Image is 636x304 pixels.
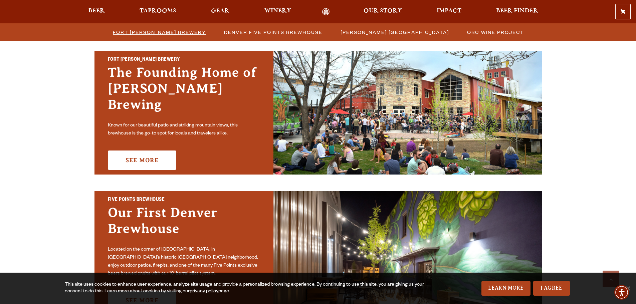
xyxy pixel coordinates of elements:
[533,281,570,296] a: I Agree
[260,8,295,16] a: Winery
[220,27,326,37] a: Denver Five Points Brewhouse
[108,64,260,119] h3: The Founding Home of [PERSON_NAME] Brewing
[432,8,466,16] a: Impact
[467,27,524,37] span: OBC Wine Project
[481,281,531,296] a: Learn More
[88,8,105,14] span: Beer
[140,8,176,14] span: Taprooms
[108,150,176,170] a: See More
[135,8,181,16] a: Taprooms
[264,8,291,14] span: Winery
[492,8,543,16] a: Beer Finder
[437,8,461,14] span: Impact
[108,246,260,278] p: Located on the corner of [GEOGRAPHIC_DATA] in [GEOGRAPHIC_DATA]’s historic [GEOGRAPHIC_DATA] neig...
[113,27,206,37] span: Fort [PERSON_NAME] Brewery
[341,27,449,37] span: [PERSON_NAME] [GEOGRAPHIC_DATA]
[313,8,339,16] a: Odell Home
[108,196,260,205] h2: Five Points Brewhouse
[108,122,260,138] p: Known for our beautiful patio and striking mountain views, this brewhouse is the go-to spot for l...
[108,56,260,64] h2: Fort [PERSON_NAME] Brewery
[207,8,234,16] a: Gear
[224,27,323,37] span: Denver Five Points Brewhouse
[211,8,229,14] span: Gear
[359,8,406,16] a: Our Story
[603,271,619,287] a: Scroll to top
[337,27,452,37] a: [PERSON_NAME] [GEOGRAPHIC_DATA]
[190,289,218,294] a: privacy policy
[109,27,209,37] a: Fort [PERSON_NAME] Brewery
[108,205,260,243] h3: Our First Denver Brewhouse
[84,8,109,16] a: Beer
[463,27,527,37] a: OBC Wine Project
[65,282,426,295] div: This site uses cookies to enhance user experience, analyze site usage and provide a personalized ...
[364,8,402,14] span: Our Story
[614,285,629,300] div: Accessibility Menu
[273,51,542,175] img: Fort Collins Brewery & Taproom'
[496,8,538,14] span: Beer Finder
